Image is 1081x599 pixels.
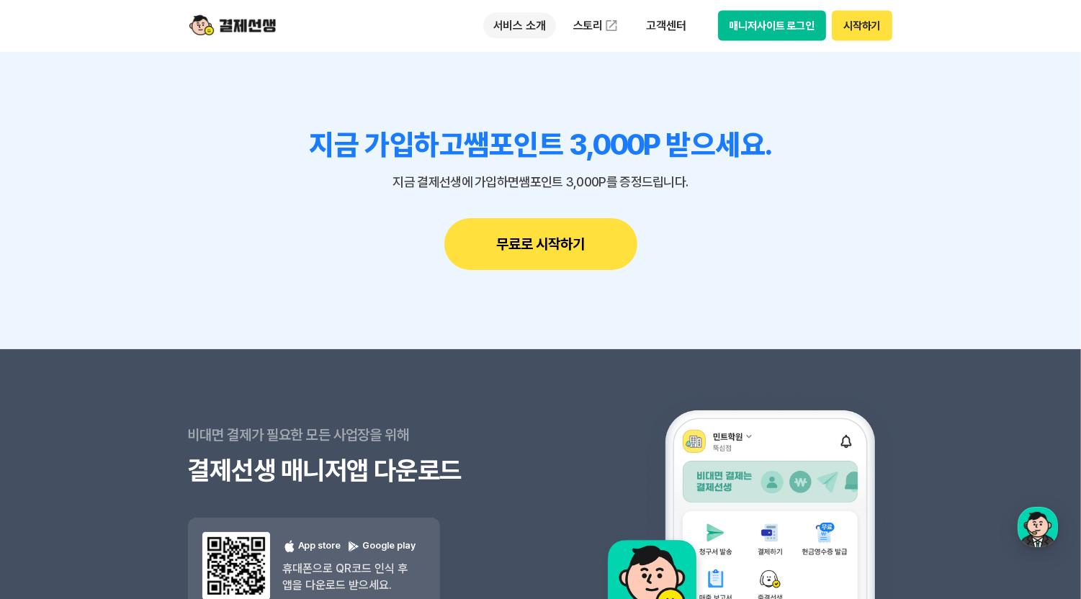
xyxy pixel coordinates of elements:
p: 서비스 소개 [483,13,556,39]
p: App store [283,539,341,553]
h3: 지금 가입하고 쌤포인트 3,000P 받으세요. [188,127,894,162]
img: 구글 플레이 로고 [347,540,360,553]
p: 고객센터 [636,13,696,39]
button: 매니저사이트 로그인 [718,11,827,41]
a: 설정 [186,445,277,481]
p: 비대면 결제가 필요한 모든 사업장을 위해 [188,417,541,453]
h3: 결제선생 매니저앱 다운로드 [188,453,541,489]
p: 휴대폰으로 QR코드 인식 후 앱을 다운로드 받으세요. [283,560,416,593]
a: 홈 [4,445,95,481]
span: 대화 [132,467,149,479]
a: 스토리 [563,12,629,40]
img: 외부 도메인 오픈 [604,19,619,33]
button: 무료로 시작하기 [444,218,637,270]
img: logo [189,12,276,40]
a: 대화 [95,445,186,481]
span: 설정 [223,467,240,478]
p: Google play [347,539,416,553]
span: 홈 [45,467,54,478]
button: 시작하기 [832,11,892,41]
img: 애플 로고 [283,540,296,553]
p: 지금 결제선생에 가입하면 쌤포인트 3,000P를 증정드립니다. [188,175,894,189]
